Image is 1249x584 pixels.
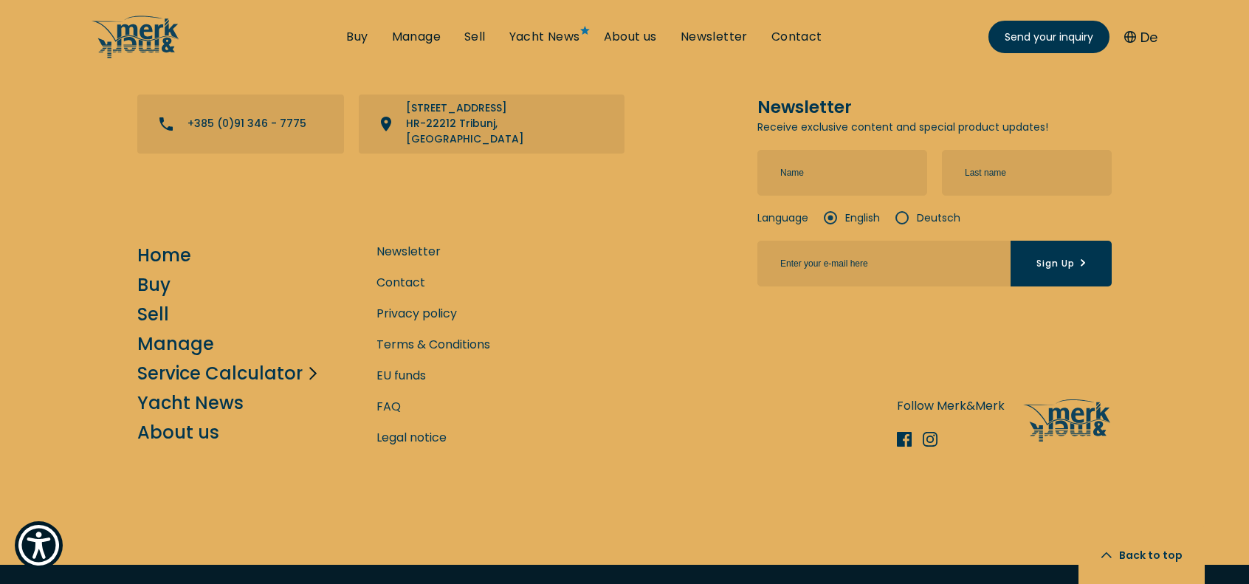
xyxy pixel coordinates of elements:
[1078,526,1205,584] button: Back to top
[509,29,580,45] a: Yacht News
[988,21,1109,53] a: Send your inquiry
[604,29,657,45] a: About us
[137,272,171,298] a: Buy
[464,29,486,45] a: Sell
[137,390,244,416] a: Yacht News
[92,47,180,63] a: /
[823,210,880,226] label: English
[1023,429,1112,446] a: /
[376,304,457,323] a: Privacy policy
[376,273,425,292] a: Contact
[1005,30,1093,45] span: Send your inquiry
[1124,27,1157,47] button: De
[757,241,1011,286] input: Sign Up
[376,428,447,447] a: Legal notice
[897,432,923,447] a: Facebook
[392,29,441,45] a: Manage
[897,396,1005,415] p: Follow Merk&Merk
[359,95,624,154] a: View directions on a map - opens in new tab
[942,150,1112,196] input: Last name
[137,242,191,268] a: Home
[137,360,303,386] a: Service Calculator
[15,521,63,569] button: Show Accessibility Preferences
[376,366,426,385] a: EU funds
[681,29,748,45] a: Newsletter
[376,335,490,354] a: Terms & Conditions
[376,397,401,416] a: FAQ
[895,210,960,226] label: Deutsch
[137,331,214,357] a: Manage
[187,116,306,131] p: +385 (0)91 346 - 7775
[137,301,169,327] a: Sell
[923,432,949,447] a: Instagram
[346,29,368,45] a: Buy
[137,419,219,445] a: About us
[1011,241,1112,286] button: Sign Up
[757,95,1112,120] h5: Newsletter
[757,210,808,226] strong: Language
[757,120,1112,135] p: Receive exclusive content and special product updates!
[771,29,822,45] a: Contact
[757,150,927,196] input: Name
[376,242,441,261] a: Newsletter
